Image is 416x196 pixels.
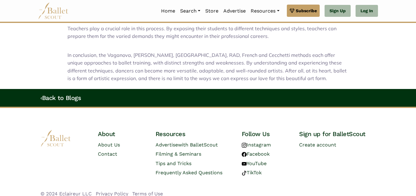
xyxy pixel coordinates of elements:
img: facebook logo [242,152,247,157]
a: Sign Up [325,5,351,17]
a: Store [203,5,221,17]
a: ‹Back to Blogs [40,94,81,102]
span: Teachers play a crucial role in this process. By exposing their students to different techniques ... [67,25,337,39]
span: In conclusion, the Vaganova, [PERSON_NAME], [GEOGRAPHIC_DATA], RAD, French and Cecchetti methods ... [67,52,347,82]
a: TikTok [242,170,262,176]
img: tiktok logo [242,171,247,176]
a: Contact [98,151,117,157]
h4: Sign up for BalletScout [299,130,376,138]
a: Filming & Seminars [156,151,201,157]
a: Create account [299,142,336,148]
span: Subscribe [296,7,317,14]
a: Advertisewith BalletScout [156,142,218,148]
a: YouTube [242,161,267,166]
h4: About [98,130,145,138]
img: logo [40,130,71,147]
a: Frequently Asked Questions [156,170,222,176]
a: Home [159,5,178,17]
img: gem.svg [290,7,295,14]
a: Facebook [242,151,270,157]
a: Tips and Tricks [156,161,191,166]
a: Advertise [221,5,248,17]
a: Instagram [242,142,271,148]
a: Log In [356,5,378,17]
a: About Us [98,142,120,148]
a: Search [178,5,203,17]
a: Subscribe [287,5,320,17]
code: ‹ [40,94,42,102]
span: with BalletScout [178,142,218,148]
h4: Resources [156,130,232,138]
img: instagram logo [242,143,247,148]
h4: Follow Us [242,130,289,138]
img: youtube logo [242,161,247,166]
a: Resources [248,5,282,17]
